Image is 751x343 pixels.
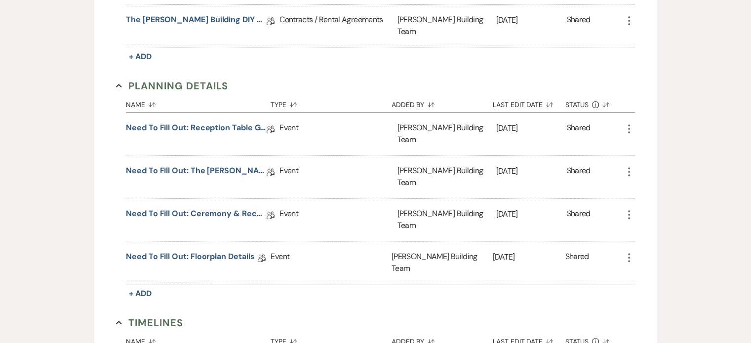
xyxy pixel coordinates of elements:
[126,14,267,29] a: The [PERSON_NAME] Building DIY & Policy Guidelines
[126,165,267,180] a: Need to Fill Out: The [PERSON_NAME] Building Planning Document
[271,93,391,112] button: Type
[496,122,567,135] p: [DATE]
[129,51,152,62] span: + Add
[397,4,496,47] div: [PERSON_NAME] Building Team
[566,165,590,189] div: Shared
[126,287,155,301] button: + Add
[496,165,567,178] p: [DATE]
[116,315,183,330] button: Timelines
[126,208,267,223] a: Need to Fill Out: Ceremony & Reception Details
[397,155,496,198] div: [PERSON_NAME] Building Team
[565,251,589,274] div: Shared
[565,101,589,108] span: Status
[126,50,155,64] button: + Add
[565,93,623,112] button: Status
[566,14,590,38] div: Shared
[129,288,152,299] span: + Add
[493,93,565,112] button: Last Edit Date
[279,155,397,198] div: Event
[496,208,567,221] p: [DATE]
[271,241,391,284] div: Event
[126,122,267,137] a: Need to Fill Out: Reception Table Guest Count
[126,251,254,266] a: Need to Fill Out: Floorplan Details
[126,93,271,112] button: Name
[279,113,397,155] div: Event
[116,78,228,93] button: Planning Details
[397,198,496,241] div: [PERSON_NAME] Building Team
[279,4,397,47] div: Contracts / Rental Agreements
[279,198,397,241] div: Event
[566,122,590,146] div: Shared
[566,208,590,231] div: Shared
[496,14,567,27] p: [DATE]
[392,241,493,284] div: [PERSON_NAME] Building Team
[397,113,496,155] div: [PERSON_NAME] Building Team
[392,93,493,112] button: Added By
[493,251,565,264] p: [DATE]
